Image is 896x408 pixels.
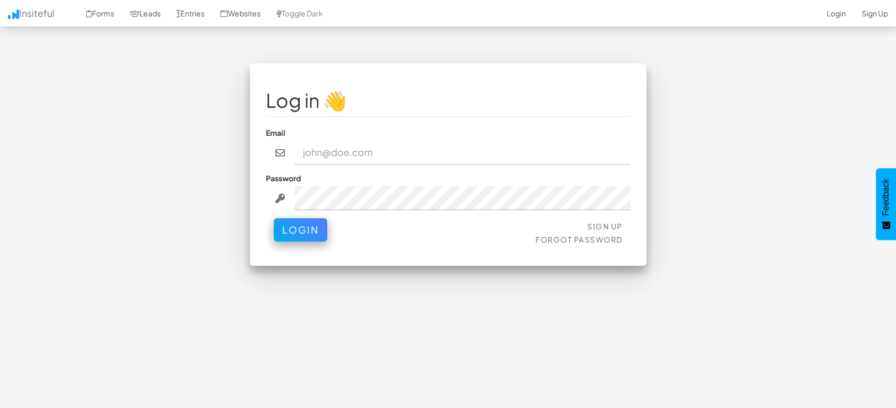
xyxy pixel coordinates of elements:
a: Forgot Password [535,235,623,244]
label: Password [266,173,301,183]
button: Login [274,218,327,242]
button: Feedback - Show survey [876,168,896,240]
img: icon.png [8,10,19,19]
label: Email [266,127,285,138]
input: john@doe.com [294,141,631,165]
h1: Log in 👋 [266,90,631,111]
span: Feedback [881,179,891,216]
a: Sign Up [587,221,623,231]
